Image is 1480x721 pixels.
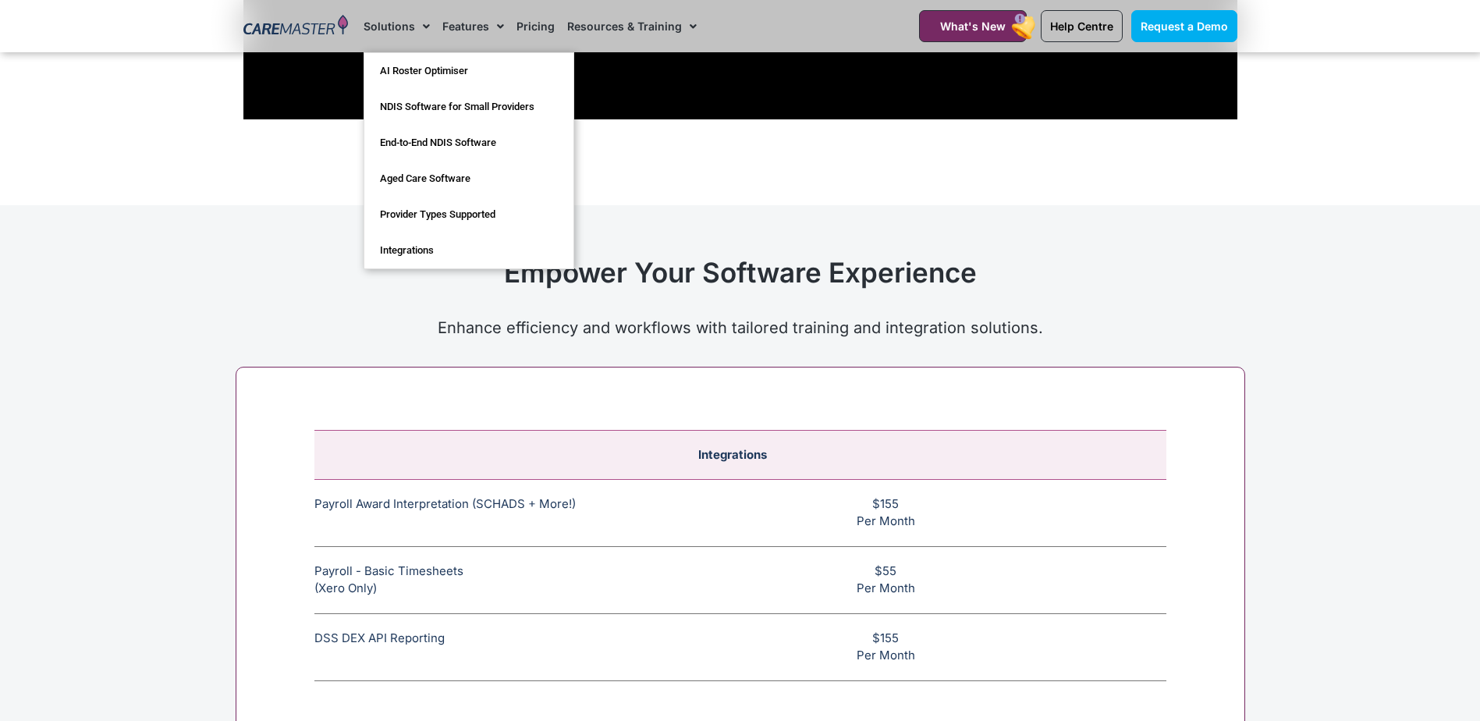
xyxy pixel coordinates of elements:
[243,316,1237,339] p: Enhance efficiency and workflows with tailored training and integration solutions.
[314,479,621,546] td: Payroll Award Interpretation (SCHADS + More!)
[364,197,573,233] a: Provider Types Supported
[940,20,1006,33] span: What's New
[621,479,1166,546] td: $155 Per Month
[364,53,573,89] a: AI Roster Optimiser
[1141,20,1228,33] span: Request a Demo
[364,89,573,125] a: NDIS Software for Small Providers
[1131,10,1237,42] a: Request a Demo
[919,10,1027,42] a: What's New
[243,15,349,38] img: CareMaster Logo
[621,613,1166,680] td: $155 Per Month
[1050,20,1113,33] span: Help Centre
[621,546,1166,613] td: $55 Per Month
[364,52,574,269] ul: Solutions
[364,161,573,197] a: Aged Care Software
[314,613,621,680] td: DSS DEX API Reporting
[364,125,573,161] a: End-to-End NDIS Software
[698,447,767,462] span: Integrations
[243,256,1237,289] h2: Empower Your Software Experience
[1041,10,1123,42] a: Help Centre
[364,233,573,268] a: Integrations
[314,546,621,613] td: Payroll - Basic Timesheets (Xero Only)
